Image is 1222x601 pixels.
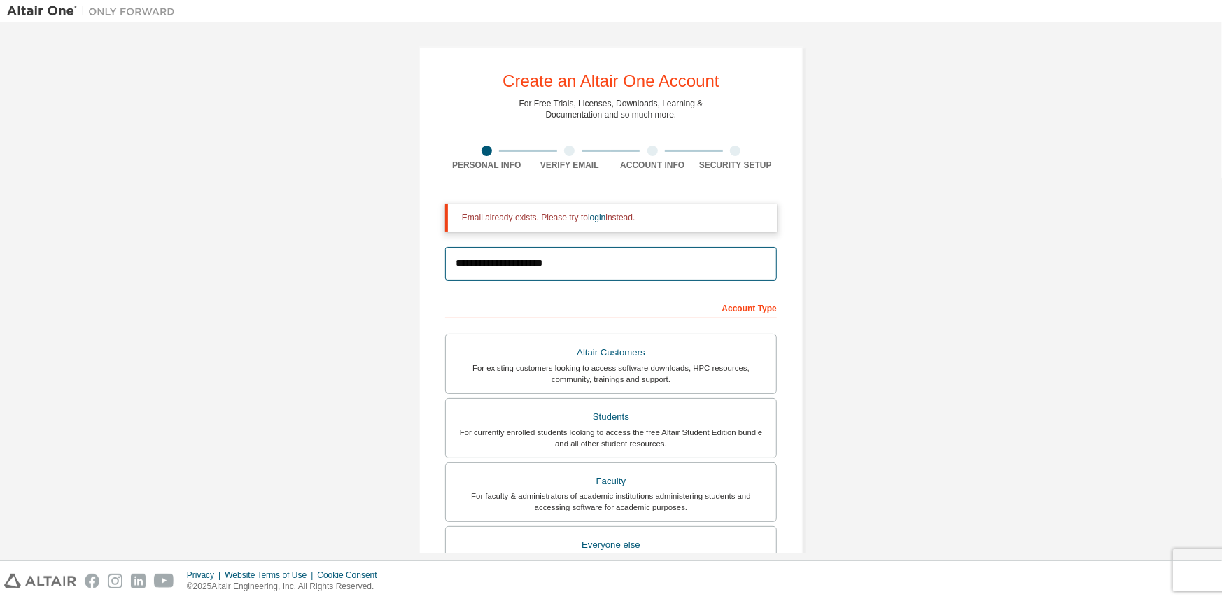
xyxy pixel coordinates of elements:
img: instagram.svg [108,574,122,588]
div: Website Terms of Use [225,570,317,581]
img: Altair One [7,4,182,18]
div: For Free Trials, Licenses, Downloads, Learning & Documentation and so much more. [519,98,703,120]
img: altair_logo.svg [4,574,76,588]
a: login [588,213,605,222]
div: Cookie Consent [317,570,385,581]
div: Email already exists. Please try to instead. [462,212,766,223]
div: Account Info [611,160,694,171]
div: Altair Customers [454,343,768,362]
div: Verify Email [528,160,612,171]
div: Security Setup [694,160,778,171]
div: Everyone else [454,535,768,555]
img: linkedin.svg [131,574,146,588]
div: Students [454,407,768,427]
div: Personal Info [445,160,528,171]
img: youtube.svg [154,574,174,588]
div: Create an Altair One Account [503,73,719,90]
img: facebook.svg [85,574,99,588]
div: For faculty & administrators of academic institutions administering students and accessing softwa... [454,490,768,513]
div: For currently enrolled students looking to access the free Altair Student Edition bundle and all ... [454,427,768,449]
p: © 2025 Altair Engineering, Inc. All Rights Reserved. [187,581,386,593]
div: For existing customers looking to access software downloads, HPC resources, community, trainings ... [454,362,768,385]
div: Account Type [445,296,777,318]
div: Privacy [187,570,225,581]
div: Faculty [454,472,768,491]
